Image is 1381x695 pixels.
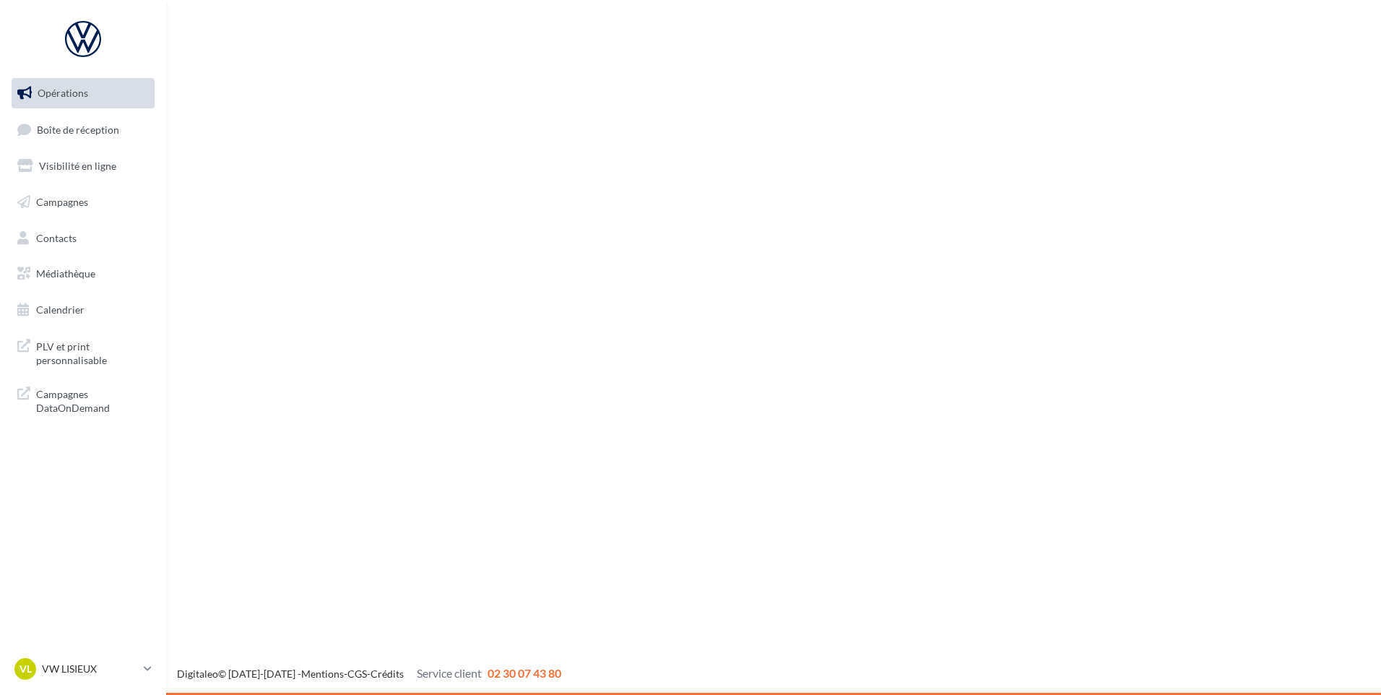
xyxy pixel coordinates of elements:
a: CGS [347,668,367,680]
span: Médiathèque [36,267,95,280]
a: Contacts [9,223,157,254]
a: Visibilité en ligne [9,151,157,181]
span: 02 30 07 43 80 [488,666,561,680]
p: VW LISIEUX [42,662,138,676]
a: Digitaleo [177,668,218,680]
span: Contacts [36,231,77,243]
span: VL [20,662,32,676]
a: Calendrier [9,295,157,325]
a: Opérations [9,78,157,108]
span: Visibilité en ligne [39,160,116,172]
span: Boîte de réception [37,123,119,135]
a: PLV et print personnalisable [9,331,157,374]
span: © [DATE]-[DATE] - - - [177,668,561,680]
span: Campagnes [36,196,88,208]
a: Boîte de réception [9,114,157,145]
a: Médiathèque [9,259,157,289]
a: VL VW LISIEUX [12,655,155,683]
span: PLV et print personnalisable [36,337,149,368]
a: Mentions [301,668,344,680]
a: Crédits [371,668,404,680]
a: Campagnes [9,187,157,217]
a: Campagnes DataOnDemand [9,379,157,421]
span: Campagnes DataOnDemand [36,384,149,415]
span: Service client [417,666,482,680]
span: Calendrier [36,303,85,316]
span: Opérations [38,87,88,99]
